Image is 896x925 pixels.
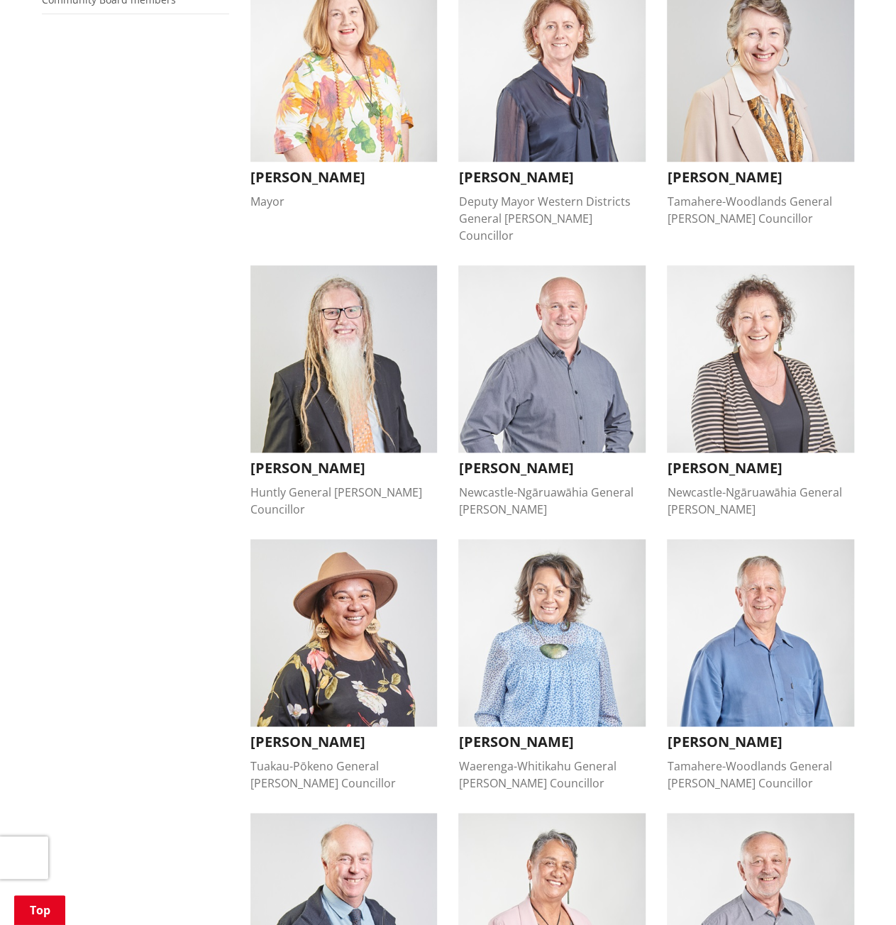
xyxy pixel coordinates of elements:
[14,895,65,925] a: Top
[667,265,854,518] button: Janet Gibb [PERSON_NAME] Newcastle-Ngāruawāhia General [PERSON_NAME]
[250,539,438,792] button: Kandi Ngataki [PERSON_NAME] Tuakau-Pōkeno General [PERSON_NAME] Councillor
[667,539,854,726] img: Mike Keir
[250,193,438,210] div: Mayor
[250,265,438,518] button: David Whyte [PERSON_NAME] Huntly General [PERSON_NAME] Councillor
[250,733,438,750] h3: [PERSON_NAME]
[458,484,646,518] div: Newcastle-Ngāruawāhia General [PERSON_NAME]
[458,733,646,750] h3: [PERSON_NAME]
[458,265,646,453] img: Eugene Patterson
[250,539,438,726] img: Kandi Ngataki
[458,460,646,477] h3: [PERSON_NAME]
[667,265,854,453] img: Janet Gibb
[250,169,438,186] h3: [PERSON_NAME]
[667,169,854,186] h3: [PERSON_NAME]
[667,758,854,792] div: Tamahere-Woodlands General [PERSON_NAME] Councillor
[831,865,882,916] iframe: Messenger Launcher
[250,758,438,792] div: Tuakau-Pōkeno General [PERSON_NAME] Councillor
[250,460,438,477] h3: [PERSON_NAME]
[458,193,646,244] div: Deputy Mayor Western Districts General [PERSON_NAME] Councillor
[667,539,854,792] button: Mike Keir [PERSON_NAME] Tamahere-Woodlands General [PERSON_NAME] Councillor
[667,484,854,518] div: Newcastle-Ngāruawāhia General [PERSON_NAME]
[458,539,646,792] button: Marlene Raumati [PERSON_NAME] Waerenga-Whitikahu General [PERSON_NAME] Councillor
[458,265,646,518] button: Eugene Patterson [PERSON_NAME] Newcastle-Ngāruawāhia General [PERSON_NAME]
[458,539,646,726] img: Marlene Raumati
[250,484,438,518] div: Huntly General [PERSON_NAME] Councillor
[667,193,854,227] div: Tamahere-Woodlands General [PERSON_NAME] Councillor
[667,733,854,750] h3: [PERSON_NAME]
[250,265,438,453] img: David Whyte
[667,460,854,477] h3: [PERSON_NAME]
[458,169,646,186] h3: [PERSON_NAME]
[458,758,646,792] div: Waerenga-Whitikahu General [PERSON_NAME] Councillor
